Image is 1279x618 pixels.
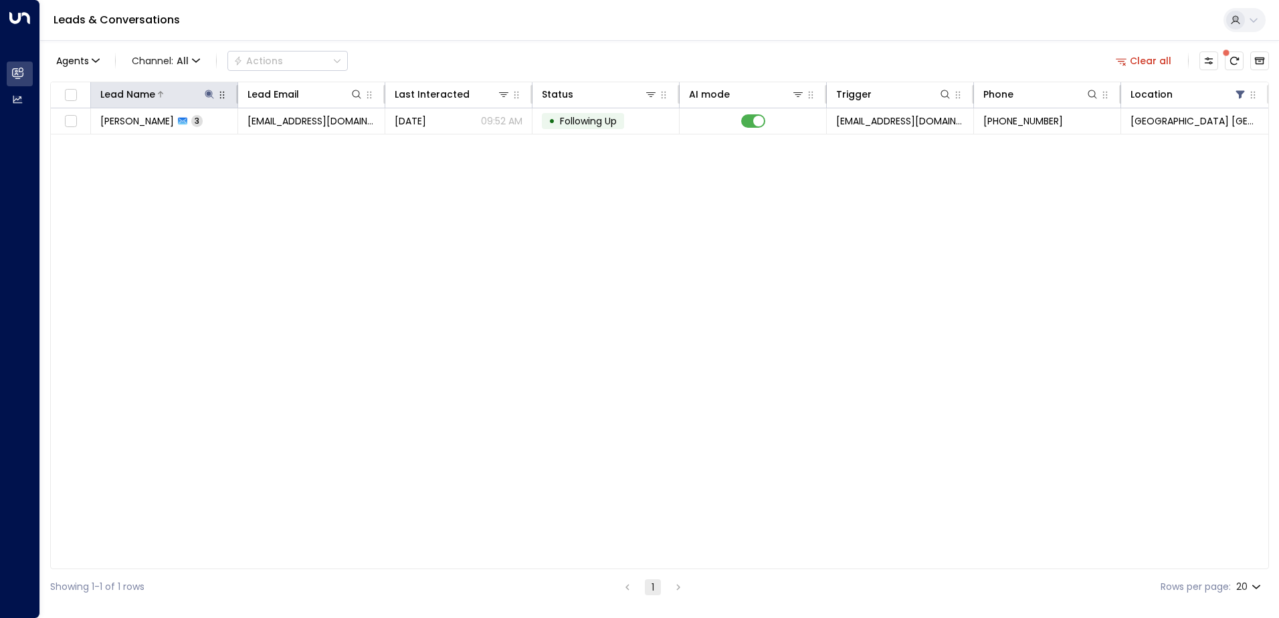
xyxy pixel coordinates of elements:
div: Lead Email [248,86,363,102]
div: 20 [1236,577,1264,597]
span: leads@space-station.co.uk [836,114,964,128]
button: page 1 [645,579,661,595]
span: Stefaniia Gordiienko [100,114,174,128]
span: All [177,56,189,66]
div: AI mode [689,86,730,102]
span: Sep 19, 2025 [395,114,426,128]
div: Last Interacted [395,86,510,102]
div: Status [542,86,658,102]
span: Toggle select all [62,87,79,104]
button: Customize [1199,51,1218,70]
div: Phone [983,86,1099,102]
button: Archived Leads [1250,51,1269,70]
button: Channel:All [126,51,205,70]
span: Following Up [560,114,617,128]
span: There are new threads available. Refresh the grid to view the latest updates. [1225,51,1244,70]
a: Leads & Conversations [54,12,180,27]
span: 3 [191,115,203,126]
span: Space Station St Johns Wood [1130,114,1259,128]
div: Phone [983,86,1013,102]
button: Actions [227,51,348,71]
div: Lead Name [100,86,155,102]
p: 09:52 AM [481,114,522,128]
div: Showing 1-1 of 1 rows [50,580,144,594]
span: +4474919989490 [983,114,1063,128]
button: Agents [50,51,104,70]
div: Lead Email [248,86,299,102]
div: Last Interacted [395,86,470,102]
div: Trigger [836,86,952,102]
span: Channel: [126,51,205,70]
nav: pagination navigation [619,579,687,595]
div: AI mode [689,86,805,102]
div: Actions [233,55,283,67]
div: Location [1130,86,1173,102]
div: Status [542,86,573,102]
div: • [549,110,555,132]
div: Location [1130,86,1247,102]
div: Trigger [836,86,872,102]
div: Button group with a nested menu [227,51,348,71]
label: Rows per page: [1161,580,1231,594]
span: Agents [56,56,89,66]
span: Toggle select row [62,113,79,130]
div: Lead Name [100,86,216,102]
button: Clear all [1110,51,1177,70]
span: stefaniagordienko@gmail.com [248,114,375,128]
